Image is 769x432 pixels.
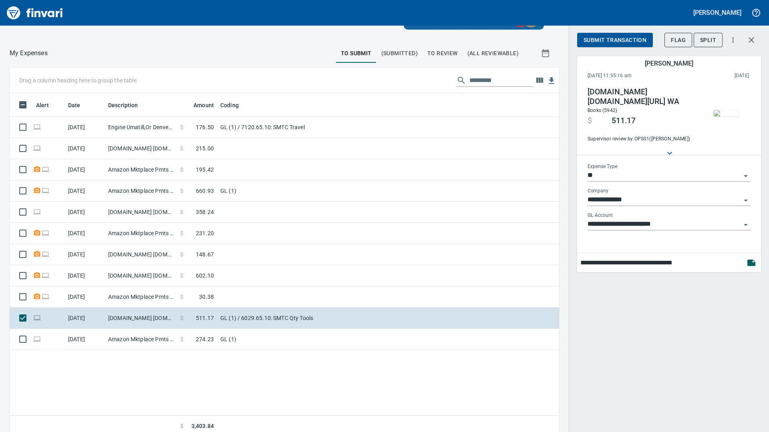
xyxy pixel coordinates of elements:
span: $ [180,144,183,152]
span: Online transaction [41,188,50,193]
span: 274.23 [196,335,214,343]
p: My Expenses [10,48,48,58]
button: [PERSON_NAME] [691,6,743,19]
span: Receipt Required [33,252,41,257]
span: Online transaction [41,294,50,299]
span: Coding [220,100,239,110]
td: Amazon Mktplace Pmts [DOMAIN_NAME][URL] WA [105,286,177,308]
td: Engine Umatill,Or Denver CO [105,117,177,138]
td: [DOMAIN_NAME] [DOMAIN_NAME][URL] WA [105,265,177,286]
button: Submit Transaction [577,33,653,48]
span: $ [180,229,183,237]
span: 511.17 [196,314,214,322]
span: This charge was settled by the merchant and appears on the 2025/09/13 statement. [683,72,749,80]
span: Amount [183,100,214,110]
span: Description [108,100,149,110]
label: Expense Type [588,164,617,169]
td: [DATE] [65,180,105,202]
span: 30.38 [199,293,214,301]
span: 195.42 [196,166,214,174]
span: Online transaction [41,273,50,278]
button: Open [740,195,751,206]
td: Amazon Mktplace Pmts [DOMAIN_NAME][URL] WA [105,329,177,350]
span: Receipt Required [33,273,41,278]
span: Online transaction [41,167,50,172]
td: GL (1) / 7120.65.10: SMTC Travel [217,117,417,138]
td: [DATE] [65,138,105,159]
span: $ [180,187,183,195]
span: Flag [671,35,686,45]
span: Alert [36,100,59,110]
span: 176.50 [196,123,214,131]
label: GL Account [588,213,613,218]
td: GL (1) [217,329,417,350]
td: Amazon Mktplace Pmts [DOMAIN_NAME][URL] WA [105,159,177,180]
td: Amazon Mktplace Pmts [DOMAIN_NAME][URL] WA [105,223,177,244]
span: 3,403.84 [191,422,214,430]
span: $ [180,250,183,258]
button: Open [740,219,751,230]
td: [DOMAIN_NAME] [DOMAIN_NAME][URL] WA [105,138,177,159]
span: $ [180,272,183,280]
nav: breadcrumb [10,48,48,58]
span: Date [68,100,81,110]
span: $ [180,335,183,343]
img: Finvari [5,3,65,22]
span: Alert [36,100,49,110]
td: [DATE] [65,159,105,180]
span: This records your note into the expense [742,253,761,272]
span: $ [588,116,592,126]
span: Submit Transaction [584,35,646,45]
h5: [PERSON_NAME] [645,59,693,68]
img: receipts%2Ftapani%2F2025-09-16%2FdDaZX8JUyyeI0KH0W5cbBD8H2fn2__y4hFUT3ROATu3pn4yLnqu_1.jpg [714,110,739,116]
span: (All Reviewable) [467,48,519,58]
td: [DOMAIN_NAME] [DOMAIN_NAME][URL] WA [105,308,177,329]
span: Coding [220,100,249,110]
span: $ [180,293,183,301]
td: [DATE] [65,223,105,244]
span: Split [700,35,716,45]
span: Receipt Required [33,188,41,193]
span: To Submit [341,48,372,58]
span: Books (5942) [588,108,617,113]
span: 660.93 [196,187,214,195]
h5: [PERSON_NAME] [693,8,741,17]
td: [DATE] [65,117,105,138]
td: GL (1) / 6029.65.10: SMTC Qty Tools [217,308,417,329]
button: Download Table [546,75,558,87]
button: Open [740,170,751,182]
span: Supervisor review by: OPS01 ([PERSON_NAME]) [588,135,697,143]
td: [DATE] [65,308,105,329]
span: Online transaction [33,146,41,151]
span: Amount [193,100,214,110]
span: To Review [427,48,458,58]
td: [DATE] [65,265,105,286]
p: Drag a column heading here to group the table [19,76,137,84]
button: Split [694,33,723,48]
span: 215.00 [196,144,214,152]
span: 511.17 [612,116,636,126]
span: $ [180,314,183,322]
span: Online transaction [33,209,41,214]
td: [DATE] [65,286,105,308]
span: Online transaction [41,252,50,257]
span: Description [108,100,138,110]
span: 231.20 [196,229,214,237]
td: [DOMAIN_NAME] [DOMAIN_NAME][URL] WA [105,244,177,265]
span: Online transaction [33,124,41,130]
span: $ [180,123,183,131]
span: Receipt Required [33,167,41,172]
td: [DATE] [65,244,105,265]
span: $ [180,208,183,216]
button: Flag [664,33,692,48]
span: $ [180,166,183,174]
button: Choose columns to display [533,74,546,86]
button: More [724,31,742,49]
span: Receipt Required [33,294,41,299]
span: 148.67 [196,250,214,258]
label: Company [588,189,608,194]
span: (Submitted) [381,48,418,58]
span: 358.24 [196,208,214,216]
span: Online transaction [33,315,41,320]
